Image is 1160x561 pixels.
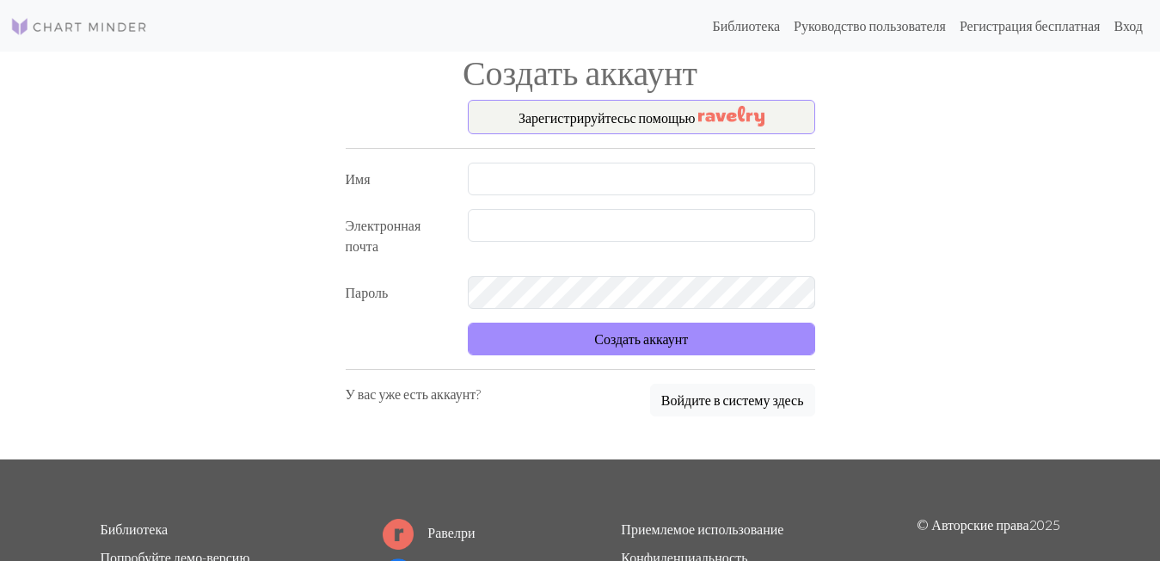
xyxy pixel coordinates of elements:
[468,323,815,355] button: Создать аккаунт
[661,391,804,408] ya-tr-span: Войдите в систему здесь
[519,109,629,126] ya-tr-span: Зарегистрируйтесь
[712,17,780,34] ya-tr-span: Библиотека
[960,17,1101,34] ya-tr-span: Регистрация бесплатная
[1114,17,1143,34] ya-tr-span: Вход
[383,519,414,550] img: Логотип Ravelry
[629,109,695,126] ya-tr-span: с помощью
[917,516,1028,533] ya-tr-span: © Авторские права
[468,100,815,134] button: Зарегистрируйтесьс помощью
[705,9,787,43] a: Библиотека
[346,284,389,300] ya-tr-span: Пароль
[650,384,815,416] button: Войдите в систему здесь
[1107,9,1150,43] a: Вход
[10,16,148,37] img: Логотип
[698,106,764,126] img: Равелри
[101,521,169,537] a: Библиотека
[621,521,783,537] a: Приемлемое использование
[650,384,815,418] a: Войдите в систему здесь
[346,217,421,254] ya-tr-span: Электронная почта
[1029,516,1060,533] ya-tr-span: 2025
[463,52,697,93] ya-tr-span: Создать аккаунт
[953,9,1108,43] a: Регистрация бесплатная
[594,330,688,347] ya-tr-span: Создать аккаунт
[787,9,953,43] a: Руководство пользователя
[383,524,475,540] a: Равелри
[794,17,946,34] ya-tr-span: Руководство пользователя
[346,170,371,187] ya-tr-span: Имя
[346,385,482,402] ya-tr-span: У вас уже есть аккаунт?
